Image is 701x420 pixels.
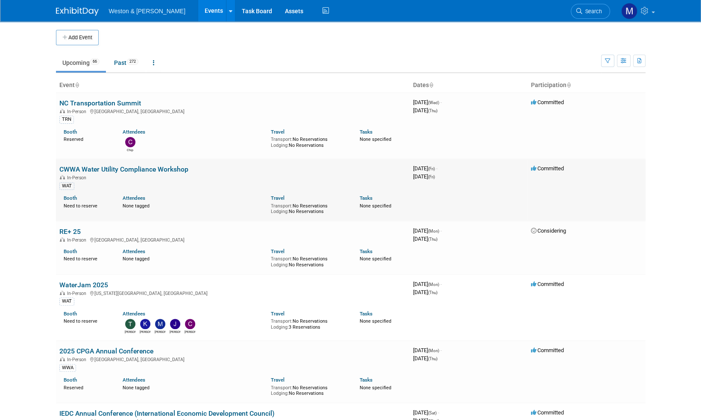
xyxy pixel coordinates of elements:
[440,227,442,234] span: -
[413,289,437,295] span: [DATE]
[531,99,564,105] span: Committed
[59,289,406,296] div: [US_STATE][GEOGRAPHIC_DATA], [GEOGRAPHIC_DATA]
[155,319,165,329] img: Margaret McCarthy
[413,173,435,180] span: [DATE]
[428,108,437,113] span: (Thu)
[271,318,293,324] span: Transport:
[64,201,110,209] div: Need to reserve
[271,377,285,383] a: Travel
[531,165,564,172] span: Committed
[125,137,135,147] img: Chip Hutchens
[271,195,285,201] a: Travel
[428,282,439,287] span: (Mon)
[428,166,435,171] span: (Fri)
[360,385,391,391] span: None specified
[123,311,145,317] a: Attendees
[413,107,437,114] span: [DATE]
[428,175,435,179] span: (Fri)
[59,227,81,236] a: RE+ 25
[271,383,347,397] div: No Reservations No Reservations
[531,227,566,234] span: Considering
[428,348,439,353] span: (Mon)
[155,329,165,334] div: Margaret McCarthy
[67,291,89,296] span: In-Person
[170,329,180,334] div: Jason Gillespie
[271,201,347,215] div: No Reservations No Reservations
[123,129,145,135] a: Attendees
[271,385,293,391] span: Transport:
[123,201,264,209] div: None tagged
[56,78,410,93] th: Event
[528,78,645,93] th: Participation
[360,318,391,324] span: None specified
[271,256,293,262] span: Transport:
[566,82,571,88] a: Sort by Participation Type
[271,143,289,148] span: Lodging:
[271,135,347,148] div: No Reservations No Reservations
[582,8,602,15] span: Search
[428,356,437,361] span: (Thu)
[59,356,406,362] div: [GEOGRAPHIC_DATA], [GEOGRAPHIC_DATA]
[60,291,65,295] img: In-Person Event
[75,82,79,88] a: Sort by Event Name
[440,347,442,353] span: -
[531,347,564,353] span: Committed
[621,3,637,19] img: Mary Ann Trujillo
[64,195,77,201] a: Booth
[413,165,437,172] span: [DATE]
[428,411,437,415] span: (Sat)
[428,100,439,105] span: (Wed)
[413,281,442,287] span: [DATE]
[428,290,437,295] span: (Thu)
[59,297,74,305] div: WAT
[64,135,110,143] div: Reserved
[59,236,406,243] div: [GEOGRAPHIC_DATA], [GEOGRAPHIC_DATA]
[271,311,285,317] a: Travel
[64,317,110,324] div: Need to reserve
[59,165,188,173] a: CWWA Water Utility Compliance Workshop
[271,391,289,396] span: Lodging:
[571,4,610,19] a: Search
[60,237,65,242] img: In-Person Event
[64,383,110,391] div: Reserved
[360,248,372,254] a: Tasks
[67,175,89,181] span: In-Person
[125,319,135,329] img: Tony Zerilli
[360,129,372,135] a: Tasks
[59,182,74,190] div: WAT
[271,248,285,254] a: Travel
[271,254,347,268] div: No Reservations No Reservations
[440,281,442,287] span: -
[531,281,564,287] span: Committed
[59,116,74,123] div: TRN
[59,409,275,417] a: IEDC Annual Conference (International Economic Development Council)
[271,262,289,268] span: Lodging:
[436,165,437,172] span: -
[56,55,106,71] a: Upcoming66
[429,82,433,88] a: Sort by Start Date
[185,319,195,329] img: Charles Gant
[64,248,77,254] a: Booth
[59,108,406,114] div: [GEOGRAPHIC_DATA], [GEOGRAPHIC_DATA]
[360,256,391,262] span: None specified
[531,409,564,416] span: Committed
[413,99,442,105] span: [DATE]
[271,129,285,135] a: Travel
[271,137,293,142] span: Transport:
[360,311,372,317] a: Tasks
[360,377,372,383] a: Tasks
[360,203,391,209] span: None specified
[140,329,150,334] div: Kevin MacKinnon
[271,317,347,330] div: No Reservations 3 Reservations
[123,383,264,391] div: None tagged
[125,329,135,334] div: Tony Zerilli
[64,377,77,383] a: Booth
[60,175,65,179] img: In-Person Event
[108,55,145,71] a: Past272
[59,281,108,289] a: WaterJam 2025
[59,364,76,372] div: WWA
[125,147,135,152] div: Chip Hutchens
[67,237,89,243] span: In-Person
[410,78,528,93] th: Dates
[59,347,153,355] a: 2025 CPGA Annual Conference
